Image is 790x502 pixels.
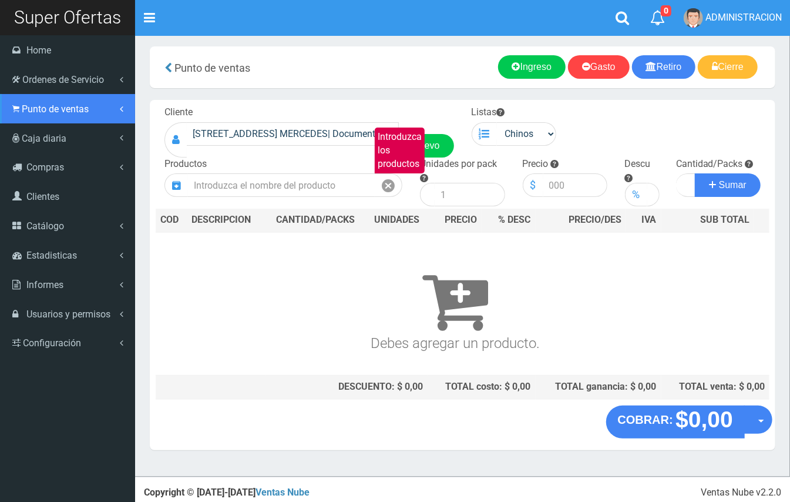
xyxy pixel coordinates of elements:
[256,487,310,498] a: Ventas Nube
[705,12,782,23] span: ADMINISTRACION
[498,55,566,79] a: Ingreso
[164,158,207,171] label: Productos
[26,309,110,320] span: Usuarios y permisos
[26,220,64,232] span: Catálogo
[698,55,758,79] a: Cierre
[568,55,630,79] a: Gasto
[684,8,703,28] img: User Image
[625,158,651,171] label: Descu
[14,7,121,28] span: Super Ofertas
[187,122,399,146] input: Consumidor Final
[26,250,77,261] span: Estadisticas
[625,183,647,206] div: %
[144,487,310,498] strong: Copyright © [DATE]-[DATE]
[700,213,749,227] span: SUB TOTAL
[174,62,250,74] span: Punto de ventas
[661,5,671,16] span: 0
[719,180,747,190] span: Sumar
[435,183,505,206] input: 1
[676,173,696,197] input: Cantidad
[445,213,477,227] span: PRECIO
[26,191,59,202] span: Clientes
[499,214,531,225] span: % DESC
[642,214,657,225] span: IVA
[365,209,428,232] th: UNIDADES
[48,441,217,453] h4: Listo!
[523,173,543,197] div: $
[695,173,761,197] button: Sumar
[420,158,497,171] label: Unidades por pack
[160,249,749,351] h3: Debes agregar un producto.
[187,209,265,232] th: DES
[618,413,673,426] strong: COBRAR:
[26,162,64,173] span: Compras
[675,407,733,432] strong: $0,00
[22,103,89,115] span: Punto de ventas
[164,106,193,119] label: Cliente
[23,337,81,349] span: Configuración
[209,214,251,225] span: CRIPCION
[543,173,607,197] input: 000
[701,486,781,500] div: Ventas Nube v2.2.0
[156,209,187,232] th: COD
[540,380,657,394] div: TOTAL ganancia: $ 0,00
[26,45,51,56] span: Home
[523,158,549,171] label: Precio
[22,74,104,85] span: Ordenes de Servicio
[219,440,229,459] button: ×
[375,128,425,174] label: Introduzca los productos
[569,214,621,225] span: PRECIO/DES
[647,183,660,206] input: 000
[666,380,765,394] div: TOTAL venta: $ 0,00
[26,279,63,290] span: Informes
[432,380,530,394] div: TOTAL costo: $ 0,00
[472,106,505,119] label: Listas
[270,380,423,394] div: DESCUENTO: $ 0,00
[676,158,743,171] label: Cantidad/Packs
[632,55,696,79] a: Retiro
[22,133,66,144] span: Caja diaria
[188,173,375,197] input: Introduzca el nombre del producto
[265,209,366,232] th: CANTIDAD/PACKS
[398,134,453,158] a: Nuevo
[606,406,745,439] button: COBRAR: $0,00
